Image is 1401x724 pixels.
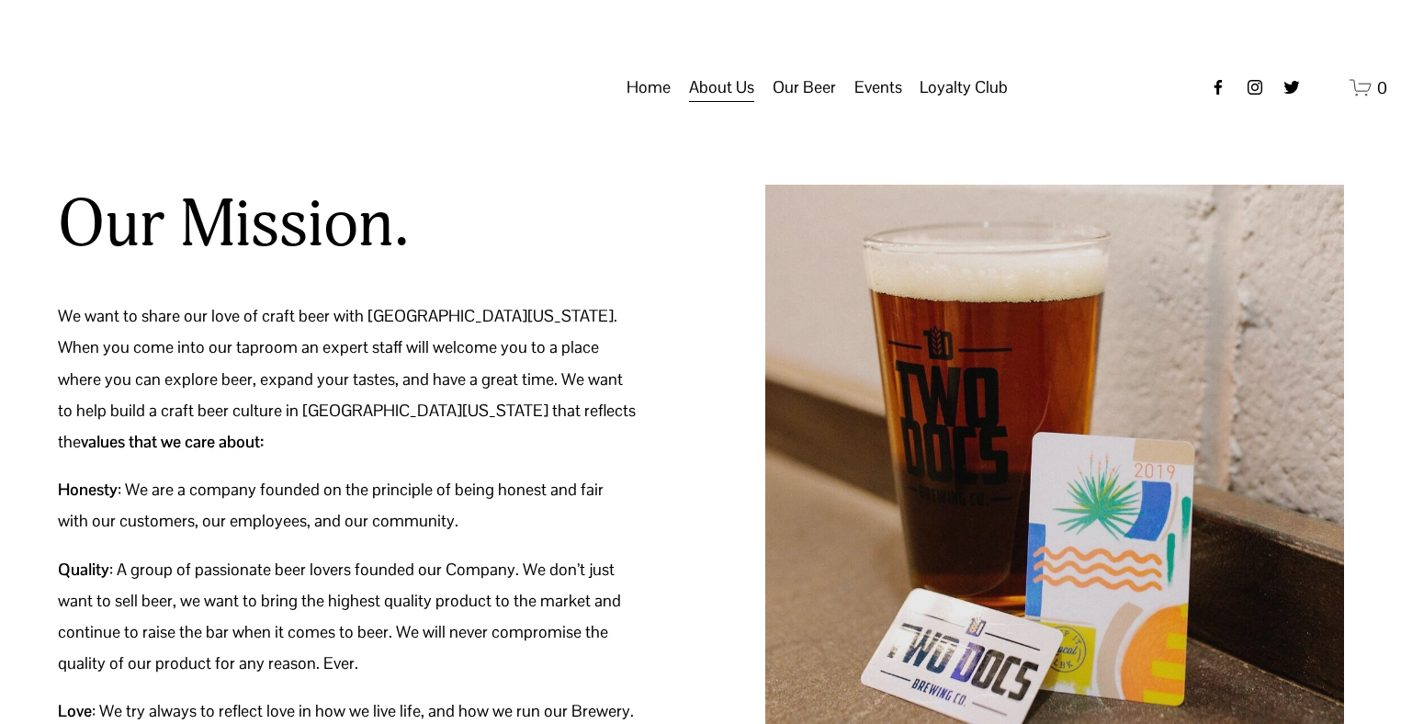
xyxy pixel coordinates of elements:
a: Facebook [1209,78,1227,96]
a: 0 [1350,76,1387,99]
a: Home [627,70,671,105]
p: We want to share our love of craft beer with [GEOGRAPHIC_DATA][US_STATE]. When you come into our ... [58,300,637,458]
span: Loyalty Club [920,72,1008,103]
a: instagram-unauth [1246,78,1264,96]
h2: Our Mission. [58,184,409,266]
p: : A group of passionate beer lovers founded our Company. We don’t just want to sell beer, we want... [58,554,637,680]
span: About Us [689,72,754,103]
a: folder dropdown [689,70,754,105]
span: 0 [1377,77,1387,98]
p: : We are a company founded on the principle of being honest and fair with our customers, our empl... [58,474,637,537]
a: folder dropdown [920,70,1008,105]
a: twitter-unauth [1282,78,1301,96]
strong: Honesty [58,479,118,500]
span: Events [854,72,902,103]
span: Our Beer [773,72,836,103]
img: Two Docs Brewing Co. [14,32,220,143]
strong: values that we care about: [81,431,264,452]
a: folder dropdown [773,70,836,105]
a: folder dropdown [854,70,902,105]
strong: Love [58,700,92,721]
strong: Quality [58,559,109,580]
